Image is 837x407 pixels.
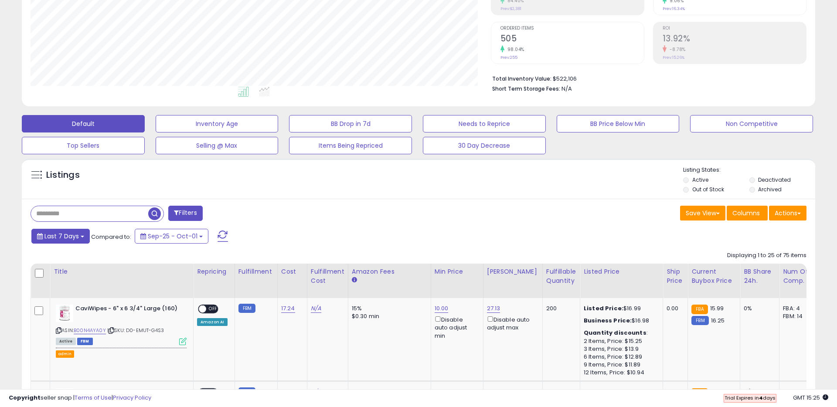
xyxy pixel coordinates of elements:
span: 16.25 [711,316,725,325]
a: 10.00 [435,304,449,313]
label: Deactivated [758,176,791,183]
div: 12 Items, Price: $10.94 [584,369,656,376]
div: FBA: 4 [783,305,812,312]
h5: Listings [46,169,80,181]
div: Amazon Fees [352,267,427,276]
b: Short Term Storage Fees: [492,85,560,92]
span: Columns [732,209,760,217]
small: Prev: 255 [500,55,517,60]
a: 27.13 [487,304,500,313]
h2: 505 [500,34,644,45]
li: $522,106 [492,73,800,83]
label: Archived [758,186,782,193]
div: Fulfillment Cost [311,267,344,285]
button: Filters [168,206,202,221]
div: Num of Comp. [783,267,815,285]
button: BB Drop in 7d [289,115,412,132]
a: Privacy Policy [113,393,151,402]
button: Inventory Age [156,115,279,132]
small: 98.04% [504,46,524,53]
div: seller snap | | [9,394,151,402]
b: Total Inventory Value: [492,75,551,82]
div: 0.00 [667,305,681,312]
div: Amazon AI [197,318,228,326]
h2: 13.92% [663,34,806,45]
div: 0% [744,305,772,312]
span: ROI [663,26,806,31]
span: Trial Expires in days [725,394,776,401]
div: Ship Price [667,267,684,285]
button: Selling @ Max [156,137,279,154]
span: FBM [77,338,93,345]
button: Default [22,115,145,132]
div: ASIN: [56,305,187,344]
span: Sep-25 - Oct-01 [148,232,197,241]
div: Title [54,267,190,276]
span: | SKU: D0-EMUT-G4S3 [107,327,164,334]
p: Listing States: [683,166,815,174]
span: OFF [206,305,220,313]
b: 4 [759,394,763,401]
button: Sep-25 - Oct-01 [135,229,208,244]
a: B00N4AYA0Y [74,327,106,334]
button: Actions [769,206,806,220]
button: Needs to Reprice [423,115,546,132]
button: 30 Day Decrease [423,137,546,154]
div: $0.30 min [352,312,424,320]
a: 17.24 [281,304,295,313]
small: -8.78% [667,46,686,53]
small: FBA [691,305,708,314]
button: Top Sellers [22,137,145,154]
div: Current Buybox Price [691,267,736,285]
small: FBM [238,304,255,313]
label: Active [692,176,708,183]
small: FBM [691,316,708,325]
div: Listed Price [584,267,659,276]
small: Prev: 15.26% [663,55,684,60]
div: 9 Items, Price: $11.89 [584,361,656,369]
strong: Copyright [9,393,41,402]
div: $16.99 [584,305,656,312]
button: Non Competitive [690,115,813,132]
button: Columns [727,206,768,220]
div: 6 Items, Price: $12.89 [584,353,656,361]
span: N/A [561,85,572,93]
div: : [584,329,656,337]
img: 416GZvuhyLL._SL40_.jpg [56,305,73,322]
div: $16.98 [584,317,656,325]
b: CaviWipes - 6" x 6 3/4" Large (160) [75,305,181,315]
div: Cost [281,267,303,276]
div: BB Share 24h. [744,267,776,285]
b: Business Price: [584,316,632,325]
span: Compared to: [91,233,131,241]
div: Displaying 1 to 25 of 75 items [727,251,806,260]
span: Last 7 Days [44,232,79,241]
a: N/A [311,304,321,313]
div: Repricing [197,267,231,276]
div: Disable auto adjust min [435,315,476,340]
div: 15% [352,305,424,312]
div: 3 Items, Price: $13.9 [584,345,656,353]
div: [PERSON_NAME] [487,267,539,276]
small: Prev: $2,381 [500,6,521,11]
b: Listed Price: [584,304,623,312]
div: Disable auto adjust max [487,315,536,332]
div: Fulfillable Quantity [546,267,576,285]
label: Out of Stock [692,186,724,193]
button: admin [56,350,74,358]
button: Items Being Repriced [289,137,412,154]
div: 2 Items, Price: $15.25 [584,337,656,345]
span: 2025-10-9 15:25 GMT [793,393,828,402]
div: 200 [546,305,573,312]
div: Fulfillment [238,267,274,276]
span: 15.99 [710,304,724,312]
small: Prev: 16.34% [663,6,685,11]
button: Save View [680,206,725,220]
a: Terms of Use [75,393,112,402]
b: Quantity discounts [584,329,646,337]
span: All listings currently available for purchase on Amazon [56,338,76,345]
span: Ordered Items [500,26,644,31]
div: Min Price [435,267,480,276]
button: Last 7 Days [31,229,90,244]
button: BB Price Below Min [557,115,680,132]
